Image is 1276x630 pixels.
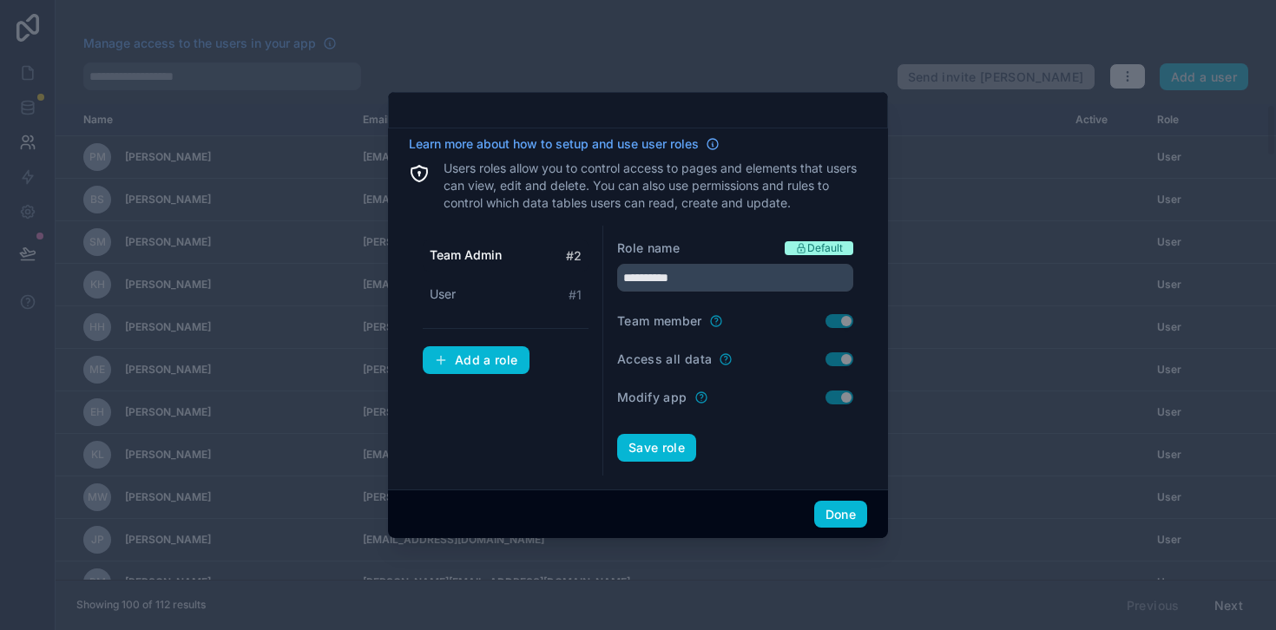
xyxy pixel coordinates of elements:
button: Done [814,501,867,528]
label: Role name [617,240,680,257]
button: Add a role [423,346,529,374]
label: Access all data [617,351,712,368]
label: Modify app [617,389,687,406]
span: # 1 [569,286,582,304]
div: Add a role [434,352,518,368]
span: # 2 [566,247,582,265]
a: Learn more about how to setup and use user roles [409,135,720,153]
button: Save role [617,434,696,462]
label: Team member [617,312,702,330]
span: Learn more about how to setup and use user roles [409,135,699,153]
span: Team Admin [430,246,502,264]
span: User [430,285,456,303]
p: Users roles allow you to control access to pages and elements that users can view, edit and delet... [444,160,867,212]
span: Default [807,241,843,255]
